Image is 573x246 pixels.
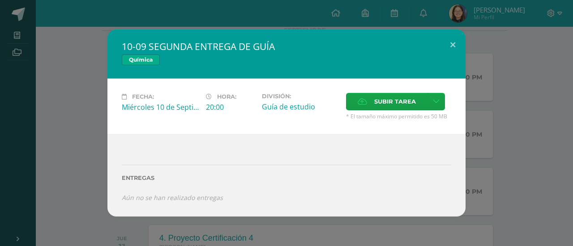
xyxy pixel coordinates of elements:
[440,29,466,60] button: Close (Esc)
[374,93,416,110] span: Subir tarea
[122,175,451,181] label: Entregas
[122,54,160,65] span: Química
[122,40,451,53] h2: 10-09 SEGUNDA ENTREGA DE GUÍA
[346,113,451,120] span: * El tamaño máximo permitido es 50 MB
[206,102,255,112] div: 20:00
[132,93,154,100] span: Fecha:
[217,93,236,100] span: Hora:
[262,93,339,100] label: División:
[122,193,223,202] i: Aún no se han realizado entregas
[122,102,199,112] div: Miércoles 10 de Septiembre
[262,102,339,112] div: Guía de estudio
